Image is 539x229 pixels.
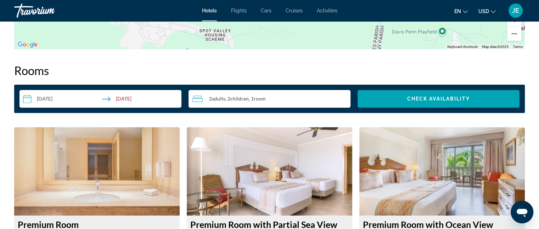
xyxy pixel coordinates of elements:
a: Cars [261,8,271,13]
span: Room [254,96,266,102]
button: Check-in date: Nov 21, 2025 Check-out date: Nov 26, 2025 [19,90,181,108]
img: 5629ba2e-ea15-41dc-9216-31caf8453971.jpeg [187,127,352,216]
span: en [454,8,461,14]
a: Activities [317,8,337,13]
button: Change currency [478,6,496,16]
img: e203e7ea-32af-42cf-bbda-3730d7d63c10.jpeg [359,127,525,216]
span: JE [512,7,519,14]
div: Search widget [19,90,520,108]
span: 2 [209,96,225,102]
iframe: Button to launch messaging window [511,201,533,223]
a: Open this area in Google Maps (opens a new window) [16,40,39,49]
span: Adults [212,96,225,102]
a: Travorium [14,1,85,20]
span: , 2 [225,96,249,102]
span: Map data ©2025 [482,45,509,48]
button: Zoom out [507,27,521,41]
button: User Menu [506,3,525,18]
button: Change language [454,6,468,16]
a: Hotels [202,8,217,13]
img: Google [16,40,39,49]
img: 42d61736-321c-45a7-a8b8-037a54a48815.jpeg [14,127,180,216]
span: Children [230,96,249,102]
span: Check Availability [407,96,470,102]
button: Travelers: 2 adults, 2 children [189,90,350,108]
span: , 1 [249,96,266,102]
span: USD [478,8,489,14]
a: Flights [231,8,247,13]
button: Check Availability [358,90,520,108]
a: Cruises [286,8,303,13]
a: Terms (opens in new tab) [513,45,523,48]
h2: Rooms [14,63,525,78]
button: Keyboard shortcuts [447,44,478,49]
